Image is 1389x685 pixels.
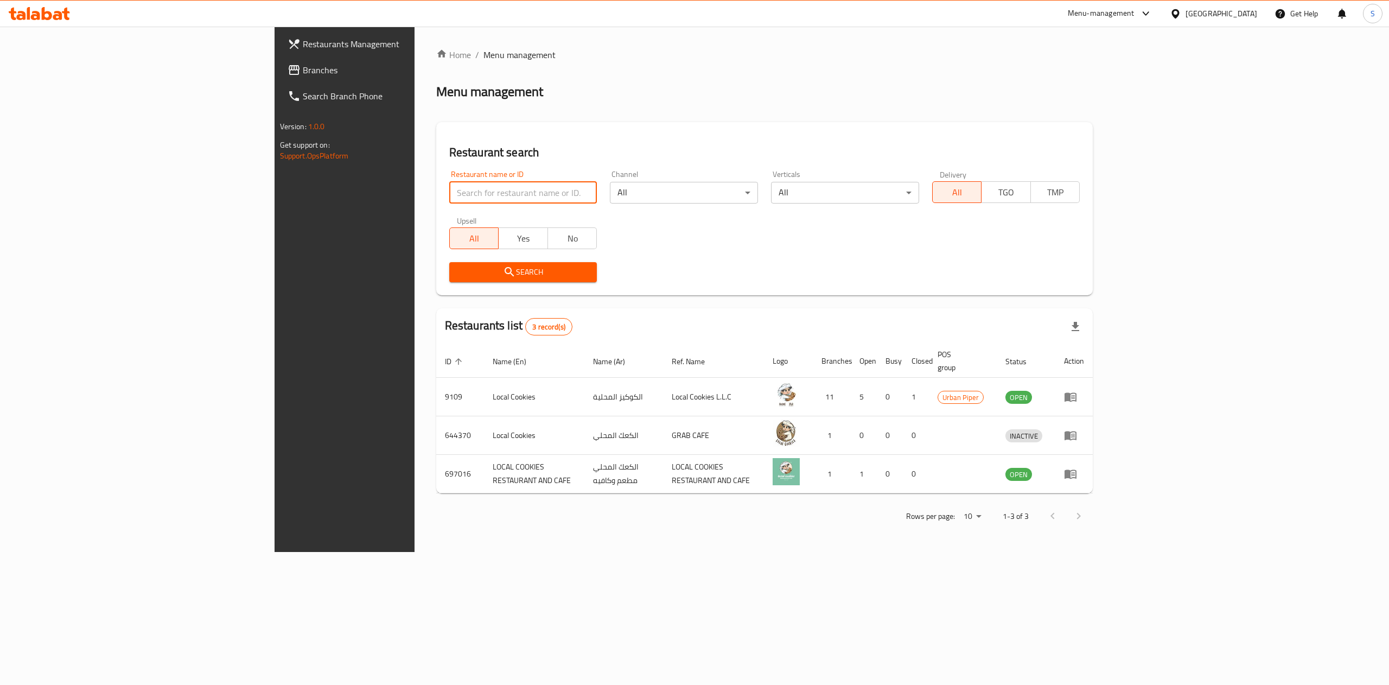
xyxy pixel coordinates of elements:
[436,83,543,100] h2: Menu management
[851,378,877,416] td: 5
[493,355,540,368] span: Name (En)
[445,318,572,335] h2: Restaurants list
[672,355,719,368] span: Ref. Name
[1055,345,1093,378] th: Action
[773,381,800,408] img: Local Cookies
[303,37,498,50] span: Restaurants Management
[483,48,556,61] span: Menu management
[938,348,984,374] span: POS group
[279,31,507,57] a: Restaurants Management
[877,345,903,378] th: Busy
[903,455,929,493] td: 0
[484,378,585,416] td: Local Cookies
[547,227,597,249] button: No
[813,416,851,455] td: 1
[449,182,597,204] input: Search for restaurant name or ID..
[1005,468,1032,481] span: OPEN
[584,455,662,493] td: الكعك المحلي مطعم وكافيه
[610,182,758,204] div: All
[1064,429,1084,442] div: Menu
[454,231,495,246] span: All
[484,416,585,455] td: Local Cookies
[445,355,466,368] span: ID
[1005,391,1032,404] span: OPEN
[663,416,764,455] td: GRAB CAFE
[986,185,1027,200] span: TGO
[903,378,929,416] td: 1
[1005,430,1042,442] span: INACTIVE
[1064,390,1084,403] div: Menu
[877,416,903,455] td: 0
[503,231,544,246] span: Yes
[938,391,983,404] span: Urban Piper
[903,345,929,378] th: Closed
[308,119,325,134] span: 1.0.0
[484,455,585,493] td: LOCAL COOKIES RESTAURANT AND CAFE
[1035,185,1076,200] span: TMP
[458,265,589,279] span: Search
[449,227,499,249] button: All
[771,182,919,204] div: All
[1064,467,1084,480] div: Menu
[1005,429,1042,442] div: INACTIVE
[773,420,800,447] img: Local Cookies
[940,170,967,178] label: Delivery
[851,455,877,493] td: 1
[1030,181,1080,203] button: TMP
[981,181,1031,203] button: TGO
[525,318,572,335] div: Total records count
[279,57,507,83] a: Branches
[280,149,349,163] a: Support.OpsPlatform
[764,345,813,378] th: Logo
[303,90,498,103] span: Search Branch Phone
[1371,8,1375,20] span: S
[663,378,764,416] td: Local Cookies L.L.C
[932,181,982,203] button: All
[906,510,955,523] p: Rows per page:
[773,458,800,485] img: LOCAL COOKIES RESTAURANT AND CAFE
[457,217,477,224] label: Upsell
[663,455,764,493] td: LOCAL COOKIES RESTAURANT AND CAFE
[526,322,572,332] span: 3 record(s)
[584,416,662,455] td: الكعك المحلي
[851,416,877,455] td: 0
[280,119,307,134] span: Version:
[303,64,498,77] span: Branches
[593,355,639,368] span: Name (Ar)
[449,262,597,282] button: Search
[813,345,851,378] th: Branches
[1005,355,1041,368] span: Status
[436,345,1093,493] table: enhanced table
[851,345,877,378] th: Open
[449,144,1080,161] h2: Restaurant search
[1068,7,1135,20] div: Menu-management
[498,227,548,249] button: Yes
[279,83,507,109] a: Search Branch Phone
[877,455,903,493] td: 0
[552,231,593,246] span: No
[877,378,903,416] td: 0
[903,416,929,455] td: 0
[813,455,851,493] td: 1
[959,509,985,525] div: Rows per page:
[436,48,1093,61] nav: breadcrumb
[280,138,330,152] span: Get support on:
[1003,510,1029,523] p: 1-3 of 3
[813,378,851,416] td: 11
[937,185,978,200] span: All
[584,378,662,416] td: الكوكيز المحلية
[1062,314,1088,340] div: Export file
[1186,8,1257,20] div: [GEOGRAPHIC_DATA]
